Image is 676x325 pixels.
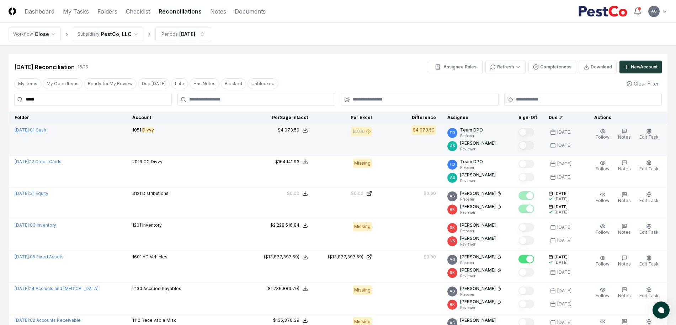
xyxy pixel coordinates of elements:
[638,159,660,174] button: Edit Task
[618,229,631,235] span: Notes
[266,285,308,292] button: ($1,236,883.70)
[142,318,176,323] span: Receivable Misc
[15,159,62,164] a: [DATE]:12 Credit Cards
[9,7,16,15] img: Logo
[171,78,188,89] button: Late
[596,198,610,203] span: Follow
[557,237,571,244] div: [DATE]
[9,112,127,124] th: Folder
[449,257,455,262] span: AG
[25,7,54,16] a: Dashboard
[557,288,571,294] div: [DATE]
[15,191,48,196] a: [DATE]:31 Equity
[619,61,662,73] button: NewAccount
[518,268,534,277] button: Mark complete
[159,7,202,16] a: Reconciliations
[15,318,81,323] a: [DATE]:02 Accounts Receivable
[624,77,662,90] button: Clear Filter
[142,222,162,228] span: Inventory
[617,190,632,205] button: Notes
[442,112,513,124] th: Assignee
[132,286,142,291] span: 2130
[378,112,442,124] th: Difference
[554,196,568,202] div: [DATE]
[221,78,246,89] button: Blocked
[460,222,496,228] p: [PERSON_NAME]
[639,198,659,203] span: Edit Task
[554,254,568,260] span: [DATE]
[15,286,99,291] a: [DATE]:14 Accruals and [MEDICAL_DATA]
[278,127,299,133] div: $4,073.59
[518,300,534,308] button: Mark complete
[617,254,632,269] button: Notes
[594,285,611,300] button: Follow
[413,127,435,133] div: $4,073.59
[270,222,299,228] div: $2,228,516.84
[554,191,568,196] span: [DATE]
[513,112,543,124] th: Sign-Off
[518,205,534,213] button: Mark complete
[460,260,501,265] p: Preparer
[460,285,496,292] p: [PERSON_NAME]
[594,254,611,269] button: Follow
[78,31,100,37] div: Subsidiary
[638,190,660,205] button: Edit Task
[638,285,660,300] button: Edit Task
[557,224,571,231] div: [DATE]
[143,286,181,291] span: Accrued Payables
[618,293,631,298] span: Notes
[15,254,30,259] span: [DATE] :
[424,254,436,260] div: $0.00
[132,114,244,121] div: Account
[132,191,141,196] span: 3121
[528,61,576,73] button: Completeness
[460,159,483,165] p: Team DPO
[353,222,372,231] div: Missing
[14,63,75,71] div: [DATE] Reconciliation
[653,301,670,319] button: atlas-launcher
[287,190,299,197] div: $0.00
[638,254,660,269] button: Edit Task
[460,305,501,310] p: Reviewer
[132,254,142,259] span: 1601
[557,269,571,275] div: [DATE]
[450,175,455,180] span: AS
[639,229,659,235] span: Edit Task
[617,127,632,142] button: Notes
[518,255,534,263] button: Mark complete
[319,190,372,197] a: $0.00
[651,9,657,14] span: AG
[460,197,501,202] p: Preparer
[639,293,659,298] span: Edit Task
[578,6,628,17] img: PestCo logo
[518,173,534,181] button: Mark complete
[63,7,89,16] a: My Tasks
[449,130,455,135] span: TD
[485,61,526,73] button: Refresh
[449,194,455,199] span: AG
[328,254,363,260] div: ($13,877,397.69)
[270,222,308,228] button: $2,228,516.84
[589,114,662,121] div: Actions
[460,228,496,234] p: Preparer
[594,127,611,142] button: Follow
[638,127,660,142] button: Edit Task
[15,222,30,228] span: [DATE] :
[235,7,266,16] a: Documents
[518,128,534,136] button: Mark complete
[450,225,455,231] span: RK
[143,254,167,259] span: AD Vehicles
[460,299,496,305] p: [PERSON_NAME]
[161,31,178,37] div: Periods
[247,78,278,89] button: Unblocked
[132,318,140,323] span: 1110
[429,60,483,74] button: Assignee Rules
[460,178,496,184] p: Reviewer
[460,292,501,297] p: Preparer
[460,235,496,242] p: [PERSON_NAME]
[554,210,568,215] div: [DATE]
[450,143,455,149] span: AS
[449,162,455,167] span: TD
[132,159,142,164] span: 2016
[460,273,501,279] p: Reviewer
